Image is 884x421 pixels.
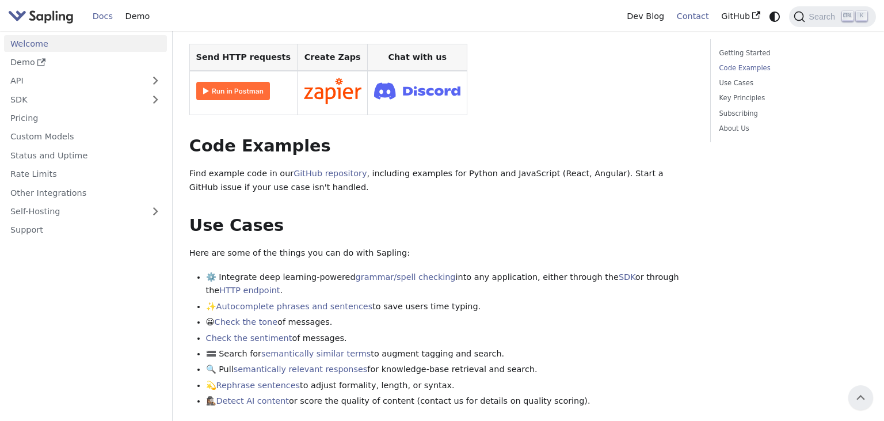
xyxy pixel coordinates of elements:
[4,203,167,220] a: Self-Hosting
[294,169,367,178] a: GitHub repository
[216,396,289,405] a: Detect AI content
[715,7,766,25] a: GitHub
[215,317,277,327] a: Check the tone
[620,7,670,25] a: Dev Blog
[206,316,694,329] li: 😀 of messages.
[216,302,373,311] a: Autocomplete phrases and sentences
[856,11,867,21] kbd: K
[848,385,873,410] button: Scroll back to top
[86,7,119,25] a: Docs
[4,184,167,201] a: Other Integrations
[356,272,456,282] a: grammar/spell checking
[144,73,167,89] button: Expand sidebar category 'API'
[4,35,167,52] a: Welcome
[789,6,875,27] button: Search (Ctrl+K)
[8,8,74,25] img: Sapling.ai
[719,63,863,74] a: Code Examples
[234,365,368,374] a: semantically relevant responses
[719,93,863,104] a: Key Principles
[189,136,694,157] h2: Code Examples
[719,78,863,89] a: Use Cases
[719,48,863,59] a: Getting Started
[805,12,842,21] span: Search
[189,44,297,71] th: Send HTTP requests
[206,379,694,393] li: 💫 to adjust formality, length, or syntax.
[4,73,144,89] a: API
[206,271,694,298] li: ⚙️ Integrate deep learning-powered into any application, either through the or through the .
[206,332,694,346] li: of messages.
[206,347,694,361] li: 🟰 Search for to augment tagging and search.
[261,349,371,358] a: semantically similar terms
[4,147,167,164] a: Status and Uptime
[619,272,635,282] a: SDK
[4,91,144,108] a: SDK
[206,333,292,343] a: Check the sentiment
[206,363,694,377] li: 🔍 Pull for knowledge-base retrieval and search.
[670,7,715,25] a: Contact
[4,222,167,238] a: Support
[119,7,156,25] a: Demo
[189,246,694,260] p: Here are some of the things you can do with Sapling:
[4,128,167,145] a: Custom Models
[297,44,368,71] th: Create Zaps
[4,54,167,71] a: Demo
[4,166,167,183] a: Rate Limits
[374,79,460,103] img: Join Discord
[719,123,863,134] a: About Us
[8,8,78,25] a: Sapling.ai
[719,108,863,119] a: Subscribing
[368,44,467,71] th: Chat with us
[189,215,694,236] h2: Use Cases
[206,395,694,408] li: 🕵🏽‍♀️ or score the quality of content (contact us for details on quality scoring).
[767,8,783,25] button: Switch between dark and light mode (currently system mode)
[216,381,300,390] a: Rephrase sentences
[4,110,167,127] a: Pricing
[219,286,280,295] a: HTTP endpoint
[206,300,694,314] li: ✨ to save users time typing.
[189,167,694,195] p: Find example code in our , including examples for Python and JavaScript (React, Angular). Start a...
[304,78,361,104] img: Connect in Zapier
[144,91,167,108] button: Expand sidebar category 'SDK'
[196,82,270,100] img: Run in Postman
